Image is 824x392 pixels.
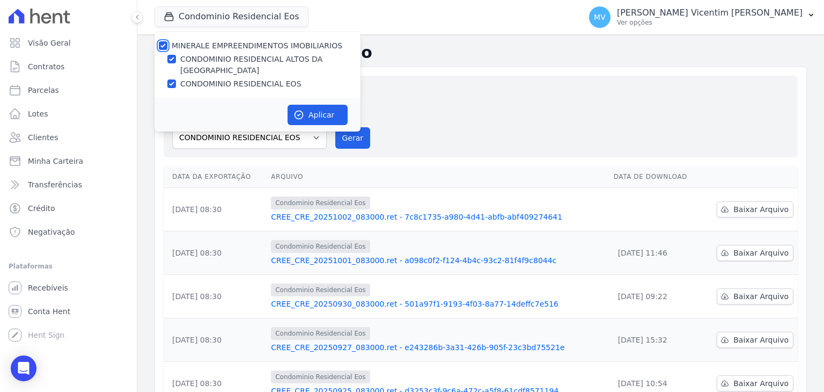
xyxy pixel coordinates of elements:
span: Condominio Residencial Eos [271,284,370,296]
a: Clientes [4,127,133,148]
span: Recebíveis [28,282,68,293]
a: Minha Carteira [4,150,133,172]
span: Minha Carteira [28,156,83,166]
span: Negativação [28,227,75,237]
span: Baixar Arquivo [733,335,789,345]
a: CREE_CRE_20250930_083000.ret - 501a97f1-9193-4f03-8a77-14deffc7e516 [271,299,605,309]
span: Baixar Arquivo [733,248,789,258]
p: [PERSON_NAME] Vicentim [PERSON_NAME] [617,8,803,18]
a: Crédito [4,198,133,219]
p: Ver opções [617,18,803,27]
td: [DATE] 08:30 [164,231,267,275]
th: Data da Exportação [164,166,267,188]
a: Baixar Arquivo [717,288,793,304]
span: Lotes [28,108,48,119]
td: [DATE] 08:30 [164,275,267,318]
a: Negativação [4,221,133,243]
div: Open Intercom Messenger [11,355,36,381]
span: Clientes [28,132,58,143]
th: Data de Download [609,166,702,188]
span: Transferências [28,179,82,190]
span: Conta Hent [28,306,70,317]
label: CONDOMINIO RESIDENCIAL EOS [180,78,301,90]
button: MV [PERSON_NAME] Vicentim [PERSON_NAME] Ver opções [580,2,824,32]
a: Baixar Arquivo [717,375,793,391]
td: [DATE] 08:30 [164,188,267,231]
label: CONDOMINIO RESIDENCIAL ALTOS DA [GEOGRAPHIC_DATA] [180,54,360,76]
button: Aplicar [288,105,348,125]
a: CREE_CRE_20251001_083000.ret - a098c0f2-f124-4b4c-93c2-81f4f9c8044c [271,255,605,266]
a: CREE_CRE_20251002_083000.ret - 7c8c1735-a980-4d41-abfb-abf409274641 [271,212,605,222]
h2: Exportações de Retorno [154,43,807,62]
a: Contratos [4,56,133,77]
span: Parcelas [28,85,59,96]
a: Baixar Arquivo [717,332,793,348]
a: Parcelas [4,79,133,101]
span: Baixar Arquivo [733,378,789,389]
button: Condominio Residencial Eos [154,6,308,27]
div: Plataformas [9,260,128,273]
a: Recebíveis [4,277,133,299]
button: Gerar [335,127,371,149]
span: Baixar Arquivo [733,204,789,215]
td: [DATE] 15:32 [609,318,702,362]
a: CREE_CRE_20250927_083000.ret - e243286b-3a31-426b-905f-23c3bd75521e [271,342,605,353]
td: [DATE] 08:30 [164,318,267,362]
span: Contratos [28,61,64,72]
td: [DATE] 11:46 [609,231,702,275]
a: Visão Geral [4,32,133,54]
th: Arquivo [267,166,609,188]
td: [DATE] 09:22 [609,275,702,318]
span: Condominio Residencial Eos [271,371,370,383]
span: MV [594,13,606,21]
a: Transferências [4,174,133,195]
span: Condominio Residencial Eos [271,327,370,340]
span: Condominio Residencial Eos [271,240,370,253]
a: Lotes [4,103,133,125]
span: Condominio Residencial Eos [271,197,370,209]
span: Crédito [28,203,55,214]
a: Baixar Arquivo [717,201,793,217]
span: Visão Geral [28,38,71,48]
a: Conta Hent [4,301,133,322]
a: Baixar Arquivo [717,245,793,261]
label: MINERALE EMPREENDIMENTOS IMOBILIARIOS [172,41,342,50]
span: Baixar Arquivo [733,291,789,302]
